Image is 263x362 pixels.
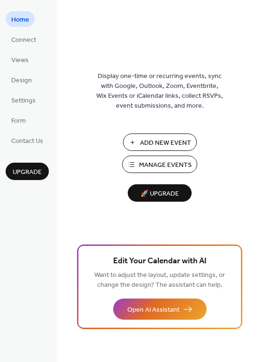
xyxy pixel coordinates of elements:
[6,163,49,180] button: Upgrade
[127,305,179,315] span: Open AI Assistant
[6,133,49,148] a: Contact Us
[139,160,192,170] span: Manage Events
[11,136,43,146] span: Contact Us
[6,31,42,47] a: Connect
[113,299,207,320] button: Open AI Assistant
[6,52,34,67] a: Views
[128,184,192,202] button: 🚀 Upgrade
[94,269,225,291] span: Want to adjust the layout, update settings, or change the design? The assistant can help.
[96,71,223,111] span: Display one-time or recurring events, sync with Google, Outlook, Zoom, Eventbrite, Wix Events or ...
[11,116,26,126] span: Form
[11,35,36,45] span: Connect
[123,134,197,151] button: Add New Event
[11,55,29,65] span: Views
[140,138,191,148] span: Add New Event
[133,188,186,200] span: 🚀 Upgrade
[122,156,197,173] button: Manage Events
[6,72,38,87] a: Design
[13,167,42,177] span: Upgrade
[6,112,31,128] a: Form
[11,76,32,86] span: Design
[113,255,207,268] span: Edit Your Calendar with AI
[11,15,29,25] span: Home
[11,96,36,106] span: Settings
[6,11,35,27] a: Home
[6,92,41,108] a: Settings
